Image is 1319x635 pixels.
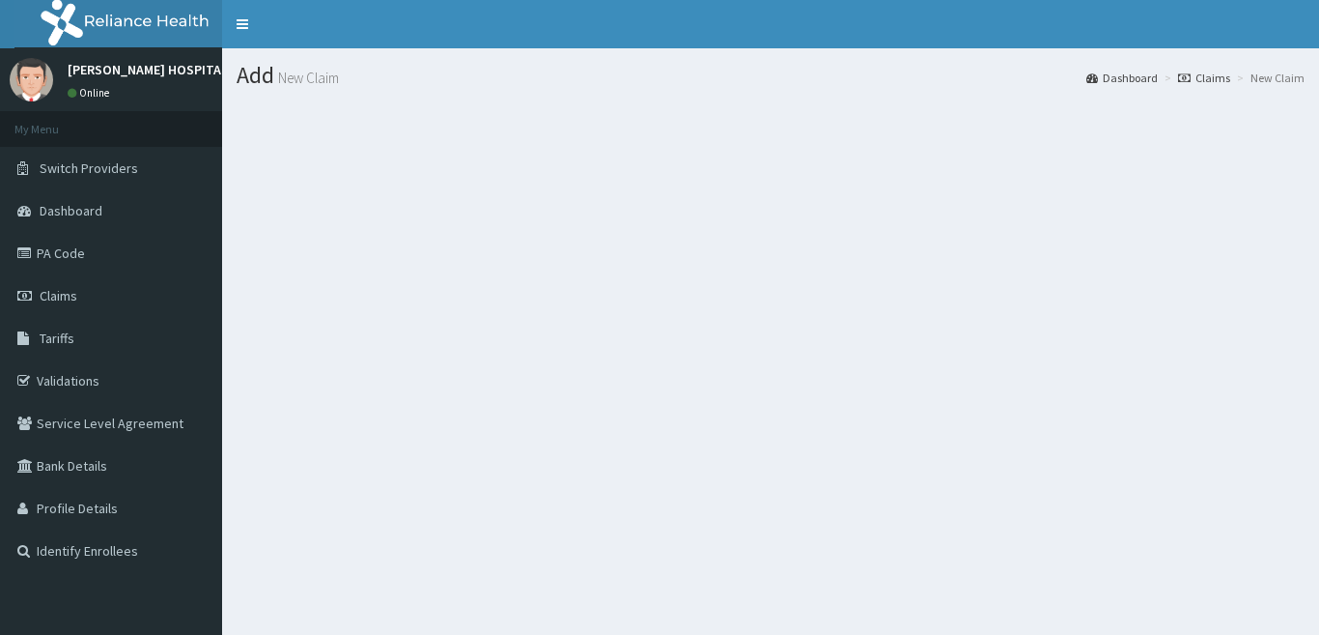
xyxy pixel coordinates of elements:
span: Dashboard [40,202,102,219]
h1: Add [237,63,1305,88]
span: Claims [40,287,77,304]
a: Claims [1178,70,1230,86]
small: New Claim [274,71,339,85]
li: New Claim [1232,70,1305,86]
span: Switch Providers [40,159,138,177]
img: User Image [10,58,53,101]
a: Online [68,86,114,100]
p: [PERSON_NAME] HOSPITAL [68,63,228,76]
a: Dashboard [1086,70,1158,86]
span: Tariffs [40,330,74,347]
